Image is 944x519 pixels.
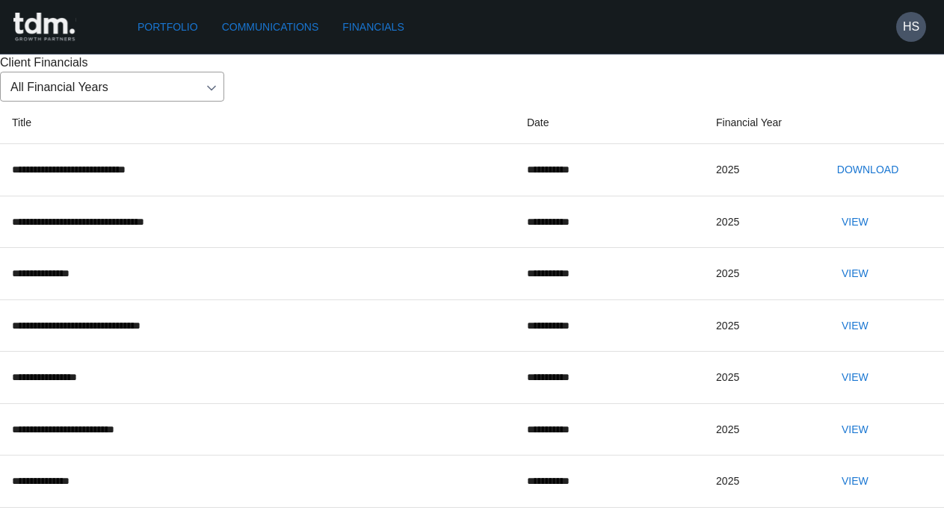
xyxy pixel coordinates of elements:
button: HS [896,12,926,42]
button: View [831,416,879,444]
button: View [831,208,879,236]
a: Portfolio [132,13,204,41]
th: Financial Year [704,102,819,144]
td: 2025 [704,196,819,248]
td: 2025 [704,248,819,300]
td: 2025 [704,299,819,352]
button: Download [831,156,904,184]
h6: HS [903,18,919,36]
td: 2025 [704,352,819,404]
button: View [831,312,879,340]
td: 2025 [704,144,819,196]
button: View [831,467,879,495]
a: Financials [336,13,410,41]
a: Communications [216,13,325,41]
button: View [831,364,879,391]
th: Date [515,102,704,144]
td: 2025 [704,403,819,456]
td: 2025 [704,456,819,508]
button: View [831,260,879,288]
